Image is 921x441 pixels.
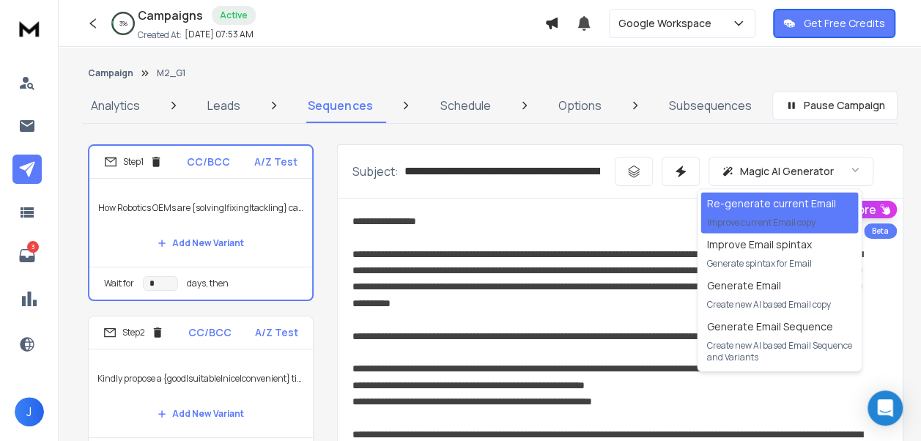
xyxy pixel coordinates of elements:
p: Improve current Email copy [706,217,835,229]
p: Schedule [440,97,491,114]
a: Subsequences [660,88,761,123]
p: Subject: [352,163,399,180]
h1: Generate Email [706,278,830,293]
a: Leads [199,88,249,123]
li: Step1CC/BCCA/Z TestHow Robotics OEMs are {solving|fixing|tackling} camera integration issuesAdd N... [88,144,314,301]
button: Get Free Credits [773,9,895,38]
a: Schedule [432,88,500,123]
p: Magic AI Generator [740,164,834,179]
button: J [15,397,44,426]
button: Campaign [88,67,133,79]
div: Step 1 [104,155,163,168]
div: Step 2 [103,326,164,339]
p: 3 [27,241,39,253]
p: Sequences [308,97,372,114]
p: Kindly propose a {good|suitable|nice|convenient} time for a {quick|brief|short} discussion [97,358,304,399]
h1: Re-generate current Email [706,196,835,211]
p: Google Workspace [618,16,717,31]
a: Sequences [299,88,381,123]
p: Get Free Credits [804,16,885,31]
p: Create new AI based Email copy [706,299,830,311]
div: Active [212,6,256,25]
a: Analytics [82,88,149,123]
h1: Generate Email Sequence [706,319,852,334]
button: Pause Campaign [772,91,898,120]
a: 3 [12,241,42,270]
p: Generate spintax for Email [706,258,811,270]
p: M2_G1 [157,67,185,79]
p: Created At: [138,29,182,41]
a: Options [550,88,610,123]
p: Analytics [91,97,140,114]
div: Open Intercom Messenger [868,390,903,426]
p: A/Z Test [255,325,298,340]
p: [DATE] 07:53 AM [185,29,254,40]
p: CC/BCC [188,325,232,340]
p: Subsequences [669,97,752,114]
button: Magic AI Generator [709,157,873,186]
p: A/Z Test [254,155,297,169]
h1: Improve Email spintax [706,237,811,252]
p: CC/BCC [187,155,230,169]
button: Add New Variant [146,399,256,429]
h1: Campaigns [138,7,203,24]
p: How Robotics OEMs are {solving|fixing|tackling} camera integration issues [98,188,303,229]
p: Wait for [104,278,134,289]
button: Add New Variant [146,229,256,258]
p: Options [558,97,602,114]
img: logo [15,15,44,42]
p: days, then [187,278,229,289]
div: Beta [864,223,897,239]
p: Create new AI based Email Sequence and Variants [706,340,852,363]
p: 3 % [119,19,127,28]
p: Leads [207,97,240,114]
